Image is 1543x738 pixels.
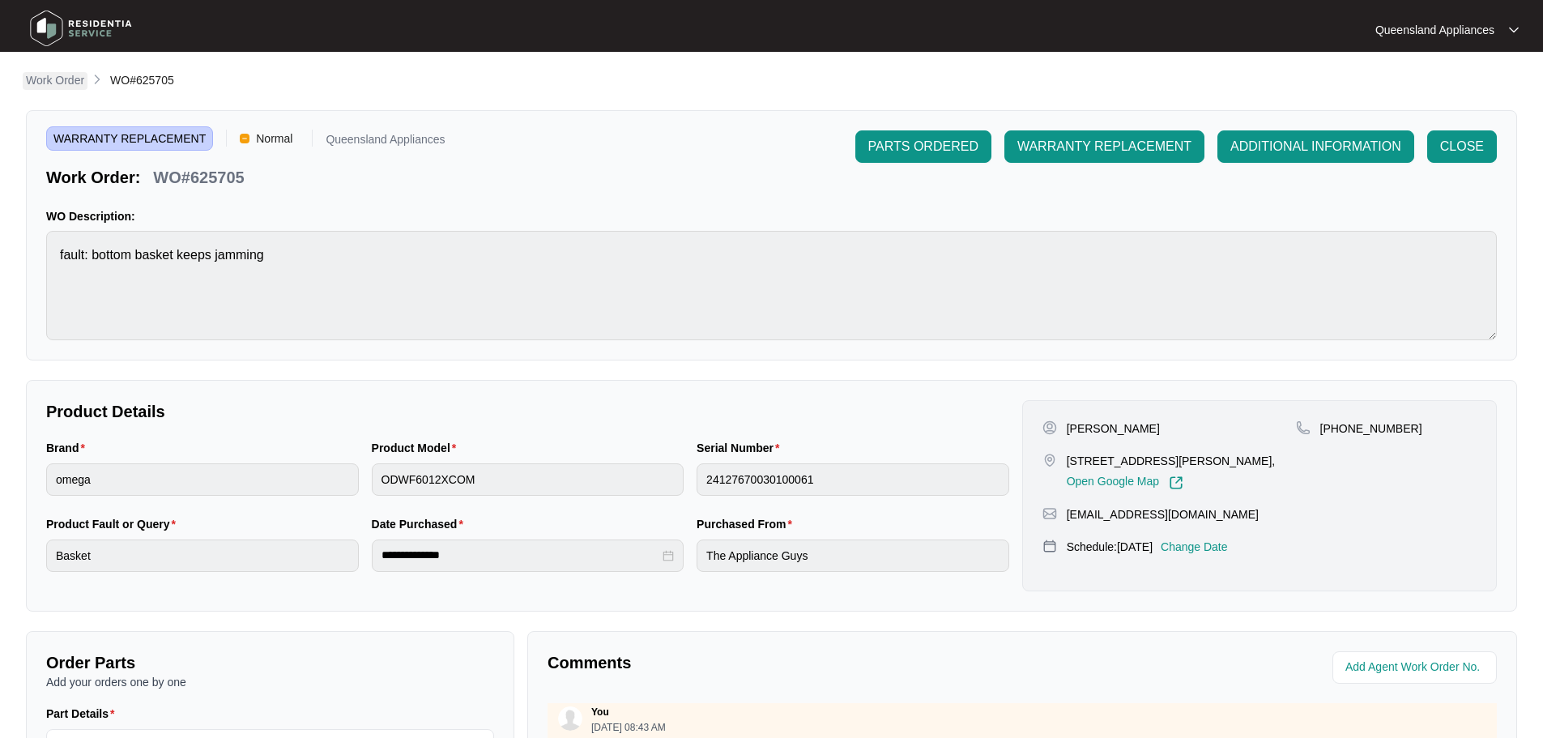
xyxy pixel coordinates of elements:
[1067,420,1160,437] p: [PERSON_NAME]
[1042,539,1057,553] img: map-pin
[46,651,494,674] p: Order Parts
[46,516,182,532] label: Product Fault or Query
[326,134,445,151] p: Queensland Appliances
[697,440,786,456] label: Serial Number
[46,126,213,151] span: WARRANTY REPLACEMENT
[1067,506,1259,523] p: [EMAIL_ADDRESS][DOMAIN_NAME]
[1067,453,1276,469] p: [STREET_ADDRESS][PERSON_NAME],
[548,651,1011,674] p: Comments
[1509,26,1519,34] img: dropdown arrow
[697,516,799,532] label: Purchased From
[1161,539,1228,555] p: Change Date
[1042,506,1057,521] img: map-pin
[1320,420,1422,437] p: [PHONE_NUMBER]
[1067,539,1153,555] p: Schedule: [DATE]
[372,516,470,532] label: Date Purchased
[372,463,684,496] input: Product Model
[46,440,92,456] label: Brand
[249,126,299,151] span: Normal
[91,73,104,86] img: chevron-right
[26,72,84,88] p: Work Order
[1067,476,1183,490] a: Open Google Map
[855,130,991,163] button: PARTS ORDERED
[1230,137,1401,156] span: ADDITIONAL INFORMATION
[1345,658,1487,677] input: Add Agent Work Order No.
[1004,130,1204,163] button: WARRANTY REPLACEMENT
[46,400,1009,423] p: Product Details
[1169,476,1183,490] img: Link-External
[1017,137,1191,156] span: WARRANTY REPLACEMENT
[1427,130,1497,163] button: CLOSE
[23,72,87,90] a: Work Order
[1217,130,1414,163] button: ADDITIONAL INFORMATION
[1042,453,1057,467] img: map-pin
[1440,137,1484,156] span: CLOSE
[697,463,1009,496] input: Serial Number
[46,231,1497,340] textarea: fault: bottom basket keeps jamming
[591,723,666,732] p: [DATE] 08:43 AM
[1042,420,1057,435] img: user-pin
[240,134,249,143] img: Vercel Logo
[868,137,978,156] span: PARTS ORDERED
[24,4,138,53] img: residentia service logo
[381,547,660,564] input: Date Purchased
[46,674,494,690] p: Add your orders one by one
[46,706,121,722] label: Part Details
[110,74,174,87] span: WO#625705
[153,166,244,189] p: WO#625705
[372,440,463,456] label: Product Model
[46,166,140,189] p: Work Order:
[591,706,609,719] p: You
[46,463,359,496] input: Brand
[46,540,359,572] input: Product Fault or Query
[1296,420,1311,435] img: map-pin
[697,540,1009,572] input: Purchased From
[46,208,1497,224] p: WO Description:
[558,706,582,731] img: user.svg
[1375,22,1494,38] p: Queensland Appliances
